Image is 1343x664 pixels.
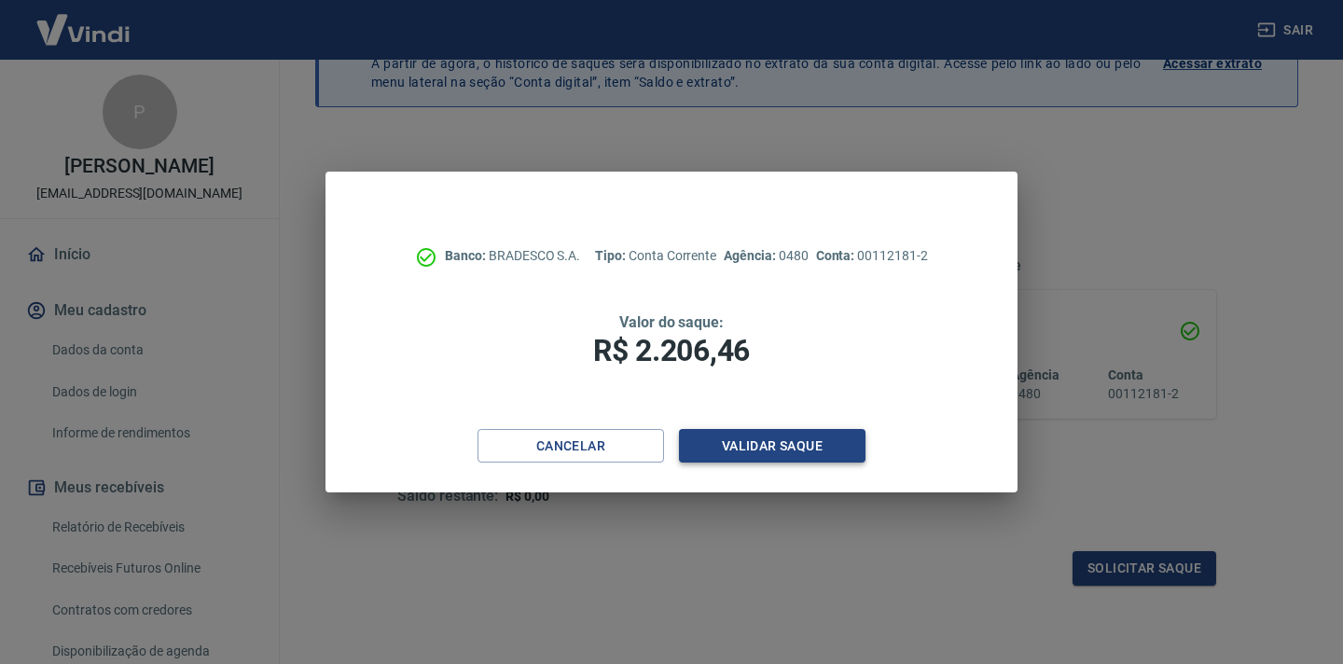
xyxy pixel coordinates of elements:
p: 00112181-2 [816,246,928,266]
p: BRADESCO S.A. [445,246,580,266]
p: Conta Corrente [595,246,716,266]
p: 0480 [724,246,808,266]
span: Valor do saque: [619,313,724,331]
span: Banco: [445,248,489,263]
button: Cancelar [478,429,664,463]
span: Conta: [816,248,858,263]
button: Validar saque [679,429,865,463]
span: Agência: [724,248,779,263]
span: R$ 2.206,46 [593,333,750,368]
span: Tipo: [595,248,629,263]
